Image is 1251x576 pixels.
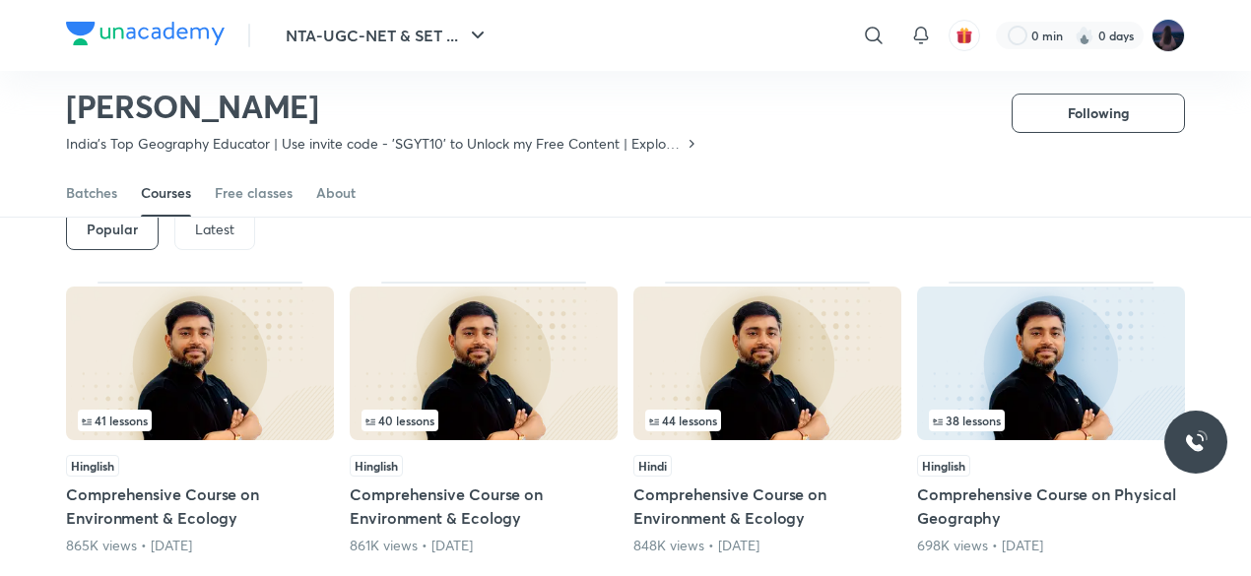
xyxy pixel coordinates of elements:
a: About [316,169,356,217]
img: avatar [955,27,973,44]
h5: Comprehensive Course on Environment & Ecology [633,482,901,530]
img: Thumbnail [350,287,618,440]
button: NTA-UGC-NET & SET ... [274,16,501,55]
img: Company Logo [66,22,225,45]
span: Hindi [633,455,672,477]
div: Courses [141,183,191,203]
img: Thumbnail [917,287,1185,440]
span: 40 lessons [365,415,434,426]
span: 41 lessons [82,415,148,426]
div: left [645,410,889,431]
div: 861K views • 3 years ago [350,536,618,555]
img: ttu [1184,430,1208,454]
img: Thumbnail [66,287,334,440]
div: 848K views • 4 years ago [633,536,901,555]
button: avatar [949,20,980,51]
div: Comprehensive Course on Environment & Ecology [633,282,901,555]
div: left [78,410,322,431]
span: Hinglish [350,455,403,477]
a: Company Logo [66,22,225,50]
div: left [362,410,606,431]
div: infocontainer [645,410,889,431]
span: Hinglish [66,455,119,477]
div: infocontainer [78,410,322,431]
h5: Comprehensive Course on Environment & Ecology [66,482,334,530]
div: Free classes [215,183,293,203]
a: Courses [141,169,191,217]
p: India's Top Geography Educator | Use invite code - 'SGYT10' to Unlock my Free Content | Explore t... [66,134,684,154]
h2: [PERSON_NAME] [66,87,699,126]
div: Comprehensive Course on Environment & Ecology [66,282,334,555]
img: Thumbnail [633,287,901,440]
a: Free classes [215,169,293,217]
div: infocontainer [362,410,606,431]
div: infosection [362,410,606,431]
span: Hinglish [917,455,970,477]
span: 44 lessons [649,415,717,426]
div: 865K views • 2 years ago [66,536,334,555]
div: infosection [78,410,322,431]
div: 698K views • 2 years ago [917,536,1185,555]
img: Amisha Arora [1152,19,1185,52]
span: Following [1068,103,1129,123]
a: Batches [66,169,117,217]
div: Comprehensive Course on Environment & Ecology [350,282,618,555]
div: infosection [645,410,889,431]
button: Following [1012,94,1185,133]
span: 38 lessons [933,415,1001,426]
div: About [316,183,356,203]
div: Batches [66,183,117,203]
p: Latest [195,222,234,237]
h5: Comprehensive Course on Physical Geography [917,482,1185,530]
div: Comprehensive Course on Physical Geography [917,282,1185,555]
div: left [929,410,1173,431]
div: infosection [929,410,1173,431]
h6: Popular [87,222,138,237]
h5: Comprehensive Course on Environment & Ecology [350,482,618,530]
img: streak [1075,26,1094,45]
div: infocontainer [929,410,1173,431]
